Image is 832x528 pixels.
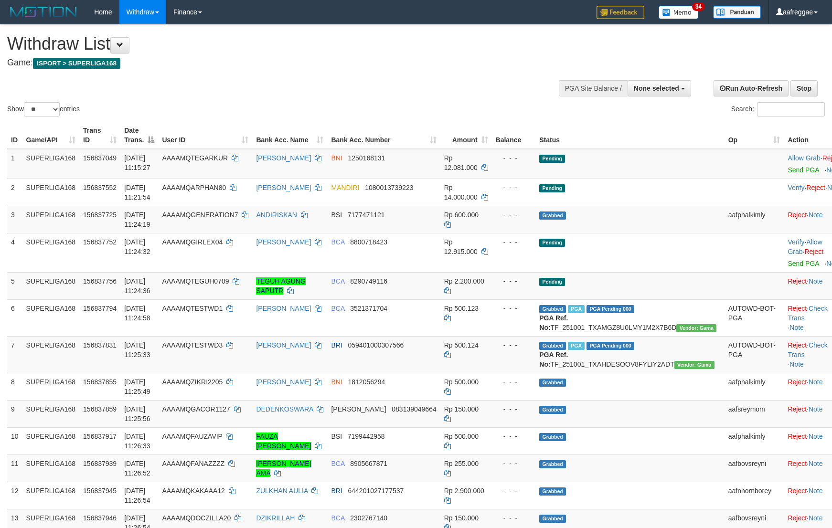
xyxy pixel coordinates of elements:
a: Reject [788,405,807,413]
span: Marked by aafmaleo [568,305,585,313]
span: [DATE] 11:24:58 [124,305,150,322]
th: Amount: activate to sort column ascending [440,122,492,149]
td: TF_251001_TXAMGZ8U0LMY1M2X7B6D [535,299,724,336]
span: 156837939 [83,460,117,467]
span: Rp 14.000.000 [444,184,478,201]
td: TF_251001_TXAHDESOOV8FYLIY2ADT [535,336,724,373]
a: Note [809,277,823,285]
span: [DATE] 11:24:36 [124,277,150,295]
span: AAAAMQKAKAAA12 [162,487,225,495]
a: Note [809,405,823,413]
a: ANDIRISKAN [256,211,297,219]
td: SUPERLIGA168 [22,373,80,400]
div: - - - [496,276,532,286]
span: Grabbed [539,433,566,441]
td: 9 [7,400,22,427]
button: None selected [628,80,691,96]
span: PGA Pending [587,305,634,313]
td: 8 [7,373,22,400]
th: ID [7,122,22,149]
span: [DATE] 11:26:33 [124,433,150,450]
td: 6 [7,299,22,336]
td: SUPERLIGA168 [22,149,80,179]
span: 156837752 [83,238,117,246]
span: Rp 255.000 [444,460,479,467]
a: [PERSON_NAME] [256,341,311,349]
td: 4 [7,233,22,272]
span: AAAAMQGENERATION7 [162,211,238,219]
h4: Game: [7,58,545,68]
div: - - - [496,513,532,523]
span: [DATE] 11:24:19 [124,211,150,228]
th: Date Trans.: activate to sort column descending [120,122,158,149]
a: Note [809,487,823,495]
div: - - - [496,404,532,414]
span: BCA [331,305,344,312]
span: [DATE] 11:24:32 [124,238,150,255]
td: SUPERLIGA168 [22,454,80,482]
span: BRI [331,487,342,495]
a: DEDENKOSWARA [256,405,313,413]
td: SUPERLIGA168 [22,427,80,454]
a: Note [789,324,804,331]
span: AAAAMQDOCZILLA20 [162,514,231,522]
h1: Withdraw List [7,34,545,53]
label: Search: [731,102,825,116]
a: Stop [790,80,818,96]
div: - - - [496,237,532,247]
span: AAAAMQTESTWD3 [162,341,223,349]
span: Copy 644201027177537 to clipboard [348,487,404,495]
td: 1 [7,149,22,179]
select: Showentries [24,102,60,116]
span: None selected [634,84,679,92]
a: Note [809,378,823,386]
span: AAAAMQTESTWD1 [162,305,223,312]
span: [PERSON_NAME] [331,405,386,413]
a: DZIKRILLAH [256,514,295,522]
span: Grabbed [539,460,566,468]
span: Pending [539,184,565,192]
a: Reject [788,277,807,285]
span: BRI [331,341,342,349]
span: · [788,238,822,255]
span: Copy 2302767140 to clipboard [350,514,387,522]
span: Rp 500.123 [444,305,479,312]
a: [PERSON_NAME] [256,184,311,191]
td: 7 [7,336,22,373]
a: Verify [788,184,804,191]
a: ZULKHAN AULIA [256,487,308,495]
span: Grabbed [539,305,566,313]
a: Reject [788,514,807,522]
span: Copy 083139049664 to clipboard [392,405,436,413]
a: Allow Grab [788,238,822,255]
div: - - - [496,340,532,350]
span: 156837859 [83,405,117,413]
span: BSI [331,211,342,219]
a: Check Trans [788,341,827,359]
span: [DATE] 11:15:27 [124,154,150,171]
span: AAAAMQFANAZZZZ [162,460,224,467]
span: 156837831 [83,341,117,349]
span: AAAAMQGIRLEX04 [162,238,223,246]
b: PGA Ref. No: [539,351,568,368]
a: Reject [788,378,807,386]
td: aafphalkimly [725,206,784,233]
span: Copy 1080013739223 to clipboard [365,184,413,191]
td: 3 [7,206,22,233]
div: PGA Site Balance / [559,80,628,96]
span: Grabbed [539,342,566,350]
span: 156837917 [83,433,117,440]
span: [DATE] 11:26:52 [124,460,150,477]
span: Rp 150.000 [444,405,479,413]
span: Rp 150.000 [444,514,479,522]
a: [PERSON_NAME] [256,305,311,312]
span: Copy 7177471121 to clipboard [348,211,385,219]
a: Send PGA [788,166,819,174]
td: AUTOWD-BOT-PGA [725,336,784,373]
span: ISPORT > SUPERLIGA168 [33,58,120,69]
span: Copy 059401000307566 to clipboard [348,341,404,349]
b: PGA Ref. No: [539,314,568,331]
a: Reject [788,433,807,440]
td: aafbovsreyni [725,454,784,482]
span: Vendor URL: https://trx31.1velocity.biz [676,324,716,332]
